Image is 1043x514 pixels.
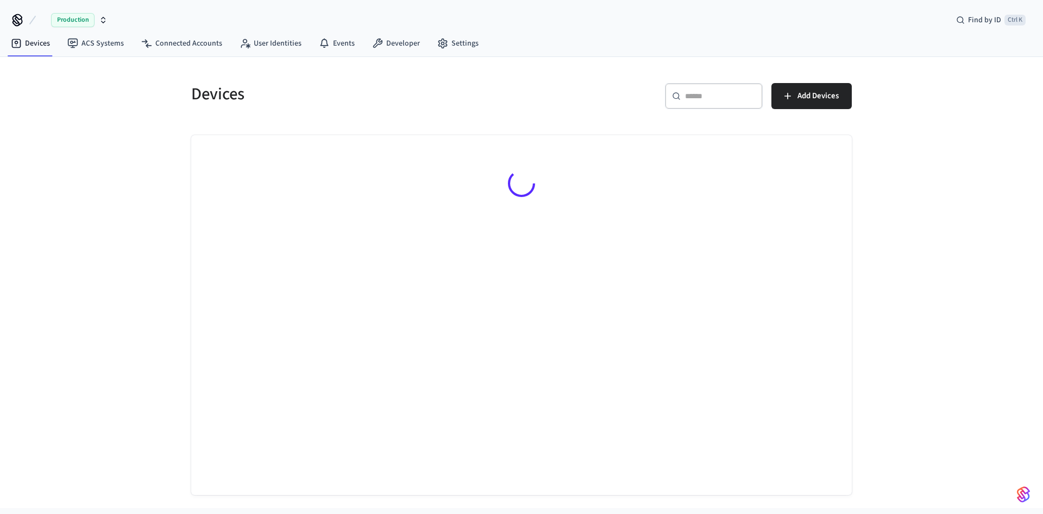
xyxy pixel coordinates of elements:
[797,89,839,103] span: Add Devices
[429,34,487,53] a: Settings
[51,13,95,27] span: Production
[2,34,59,53] a: Devices
[1017,486,1030,503] img: SeamLogoGradient.69752ec5.svg
[59,34,133,53] a: ACS Systems
[310,34,363,53] a: Events
[363,34,429,53] a: Developer
[191,83,515,105] h5: Devices
[947,10,1034,30] div: Find by IDCtrl K
[133,34,231,53] a: Connected Accounts
[231,34,310,53] a: User Identities
[968,15,1001,26] span: Find by ID
[771,83,852,109] button: Add Devices
[1004,15,1026,26] span: Ctrl K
